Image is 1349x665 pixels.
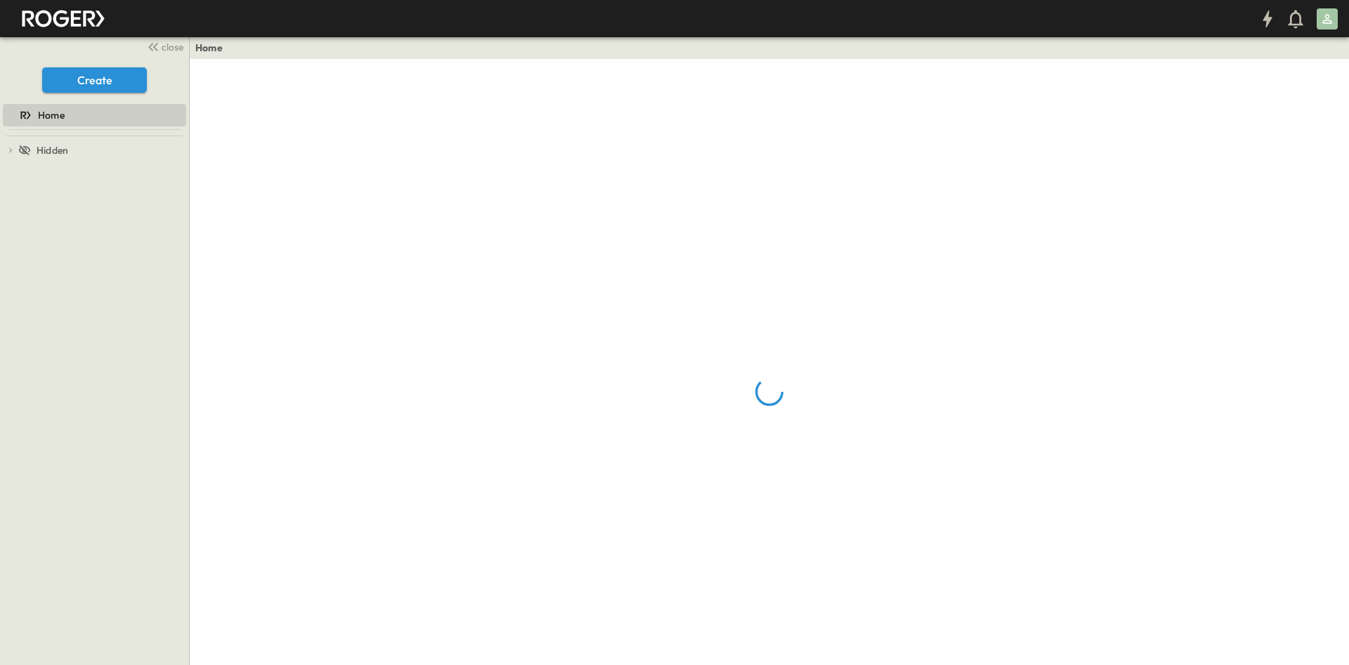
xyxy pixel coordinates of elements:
[195,41,231,55] nav: breadcrumbs
[195,41,223,55] a: Home
[42,67,147,93] button: Create
[38,108,65,122] span: Home
[3,105,183,125] a: Home
[162,40,183,54] span: close
[37,143,68,157] span: Hidden
[141,37,186,56] button: close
